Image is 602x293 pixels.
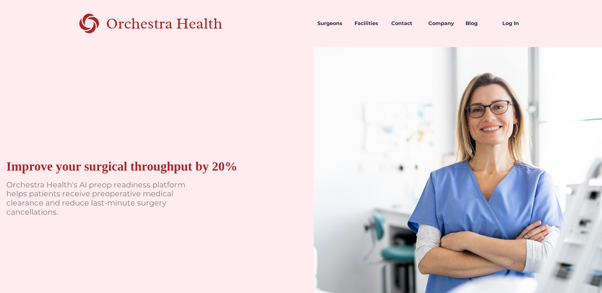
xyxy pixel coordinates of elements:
[6,180,197,217] p: Orchestra Health's AI preop readiness platform helps patients receive preoperative medical cleara...
[423,13,460,34] a: Company
[68,13,245,34] a: home
[106,17,245,30] div: Orchestra Health
[312,13,349,34] a: Surgeons
[349,13,387,34] a: Facilities
[497,13,534,34] a: Log In
[6,159,237,174] div: Improve your surgical throughput by 20%
[460,13,498,34] a: Blog
[386,13,423,34] a: Contact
